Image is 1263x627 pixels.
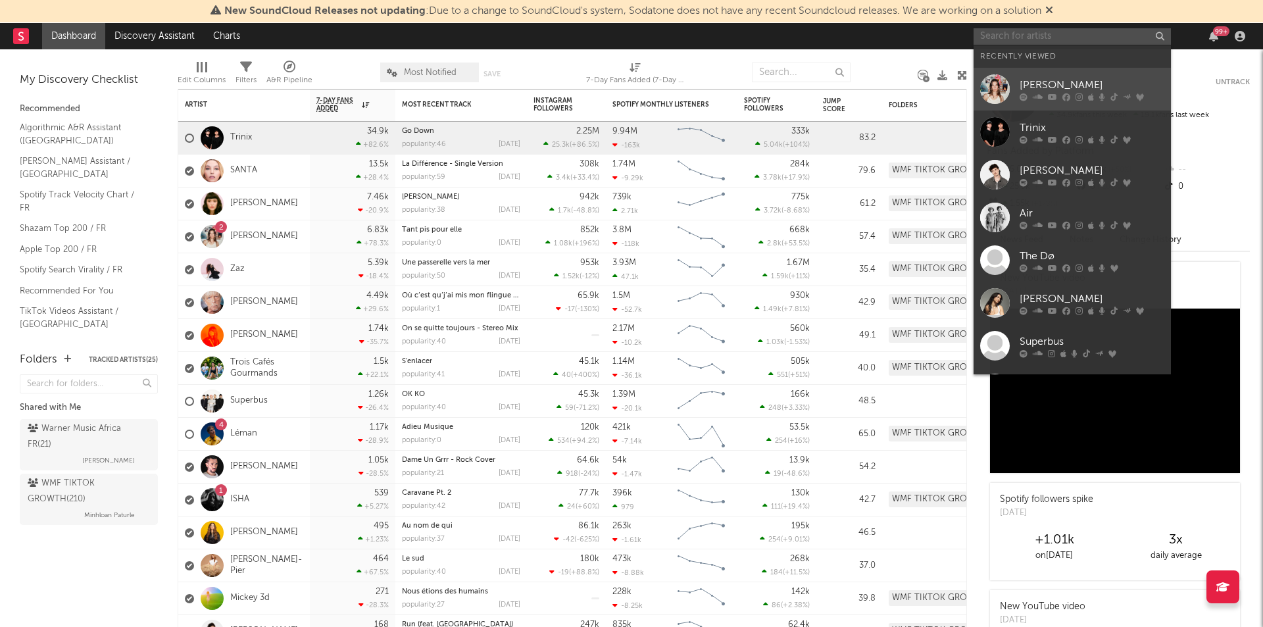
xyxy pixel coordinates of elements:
[402,161,503,168] a: La Différence - Single Version
[762,502,810,511] div: ( )
[402,489,520,497] div: Caravane Pt. 2
[790,324,810,333] div: 560k
[764,141,783,149] span: 5.04k
[766,436,810,445] div: ( )
[499,272,520,280] div: [DATE]
[562,372,571,379] span: 40
[558,502,599,511] div: ( )
[545,239,599,247] div: ( )
[1020,77,1164,93] div: [PERSON_NAME]
[783,207,808,214] span: -8.68 %
[672,155,731,188] svg: Chart title
[766,339,784,346] span: 1.03k
[573,372,597,379] span: +400 %
[402,555,424,563] a: Le sud
[105,23,204,49] a: Discovery Assistant
[577,456,599,464] div: 64.6k
[1213,26,1229,36] div: 99 +
[402,391,425,398] a: OK KO
[752,63,851,82] input: Search...
[402,489,451,497] a: Caravane Pt. 2
[783,470,808,478] span: -48.6 %
[402,457,495,464] a: Dame Un Grrr - Rock Cover
[20,154,145,181] a: [PERSON_NAME] Assistant / [GEOGRAPHIC_DATA]
[566,470,578,478] span: 918
[499,305,520,313] div: [DATE]
[823,295,876,311] div: 42.9
[402,391,520,398] div: OK KO
[1020,120,1164,136] div: Trinix
[823,97,856,113] div: Jump Score
[230,461,298,472] a: [PERSON_NAME]
[402,128,434,135] a: Go Down
[554,240,572,247] span: 1.08k
[178,56,226,94] div: Edit Columns
[499,338,520,345] div: [DATE]
[402,424,520,431] div: Adieu Musique
[612,324,635,333] div: 2.17M
[42,23,105,49] a: Dashboard
[823,426,876,442] div: 65.0
[20,101,158,117] div: Recommended
[235,72,257,88] div: Filters
[20,400,158,416] div: Shared with Me
[499,174,520,181] div: [DATE]
[789,423,810,432] div: 53.5k
[612,207,638,215] div: 2.71k
[791,127,810,136] div: 333k
[358,206,389,214] div: -20.9 %
[402,292,641,299] a: Où c’est qu’j’ai mis mon flingue ? - Live à [GEOGRAPHIC_DATA], 2007
[356,173,389,182] div: +28.4 %
[577,306,597,313] span: -130 %
[823,130,876,146] div: 83.2
[672,451,731,484] svg: Chart title
[402,338,446,345] div: popularity: 40
[402,358,432,365] a: S'enlacer
[499,470,520,477] div: [DATE]
[612,437,642,445] div: -7.14k
[775,438,787,445] span: 254
[369,160,389,168] div: 13.5k
[612,423,631,432] div: 421k
[1020,291,1164,307] div: [PERSON_NAME]
[402,305,440,313] div: popularity: 1
[356,305,389,313] div: +29.6 %
[823,196,876,212] div: 61.2
[556,174,570,182] span: 3.4k
[578,390,599,399] div: 45.3k
[744,97,790,113] div: Spotify Followers
[612,489,632,497] div: 396k
[224,6,1041,16] span: : Due to a change to SoundCloud's system, Sodatone does not have any recent Soundcloud releases. ...
[374,489,389,497] div: 539
[889,426,1004,441] div: WMF TIKTOK GROWTH (210)
[672,385,731,418] svg: Chart title
[20,419,158,470] a: Warner Music Africa FR(21)[PERSON_NAME]
[974,282,1171,324] a: [PERSON_NAME]
[357,239,389,247] div: +78.3 %
[791,489,810,497] div: 130k
[612,259,636,267] div: 3.93M
[266,72,312,88] div: A&R Pipeline
[557,403,599,412] div: ( )
[499,207,520,214] div: [DATE]
[562,273,580,280] span: 1.52k
[768,405,781,412] span: 248
[580,226,599,234] div: 852k
[974,153,1171,196] a: [PERSON_NAME]
[402,424,453,431] a: Adieu Musique
[499,404,520,411] div: [DATE]
[791,357,810,366] div: 505k
[823,459,876,475] div: 54.2
[586,72,685,88] div: 7-Day Fans Added (7-Day Fans Added)
[790,291,810,300] div: 930k
[402,193,459,201] a: [PERSON_NAME]
[402,358,520,365] div: S'enlacer
[178,72,226,88] div: Edit Columns
[578,291,599,300] div: 65.9k
[370,423,389,432] div: 1.17k
[823,229,876,245] div: 57.4
[28,421,147,453] div: Warner Music Africa FR ( 21 )
[755,140,810,149] div: ( )
[572,174,597,182] span: +33.4 %
[402,404,446,411] div: popularity: 40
